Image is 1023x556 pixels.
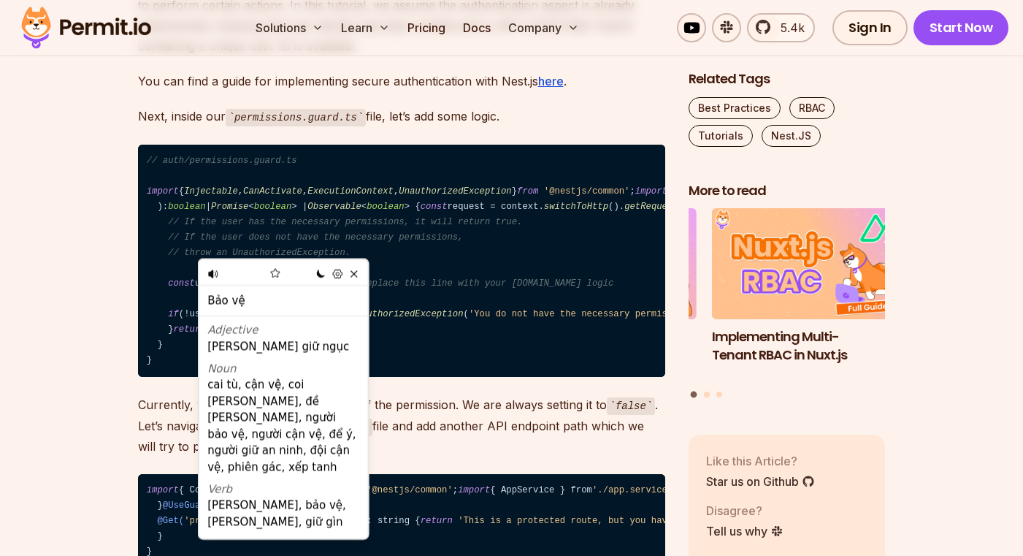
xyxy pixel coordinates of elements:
code: permissions.guard.ts [226,109,367,126]
span: boolean [367,202,404,212]
span: // If the user has the necessary permissions, it will return true. [168,217,522,227]
button: Company [502,13,585,42]
span: Promise [211,202,248,212]
a: Start Now [913,10,1009,45]
h2: Related Tags [689,70,886,88]
a: here [538,74,564,88]
span: boolean [254,202,291,212]
span: return [174,324,206,335]
li: 1 of 3 [712,209,909,383]
span: // If the user does not have the necessary permissions, [168,232,463,243]
span: import [147,485,179,495]
a: Nest.JS [762,125,821,147]
span: // throw an UnauthorizedException. [168,248,350,258]
span: // auth/permissions.guard.ts [147,156,297,166]
p: Next, inside our file, let’s add some logic. [138,106,665,127]
li: 3 of 3 [499,209,697,383]
span: getRequest [624,202,678,212]
span: boolean [168,202,205,212]
p: Like this Article? [706,452,815,470]
span: UnauthorizedException [399,186,511,197]
span: ExecutionContext [307,186,394,197]
a: Tell us why [706,522,783,540]
button: Go to slide 2 [704,392,710,397]
span: return [421,516,453,526]
a: RBAC [789,97,835,119]
a: Star us on Github [706,473,815,490]
img: Permit logo [15,3,158,53]
span: '@nestjs/common' [544,186,630,197]
button: Solutions [250,13,329,42]
span: // <- replace this line with your [DOMAIN_NAME] logic [329,278,614,289]
span: Observable [307,202,361,212]
button: Go to slide 1 [691,392,697,398]
span: CanActivate [243,186,302,197]
button: Learn [335,13,396,42]
span: 5.4k [772,19,805,37]
a: Pricing [402,13,451,42]
h3: How to Use JWTs for Authorization: Best Practices and Common Mistakes [499,328,697,382]
img: How to Use JWTs for Authorization: Best Practices and Common Mistakes [499,209,697,320]
p: Disagree? [706,502,783,519]
span: './app.service' [592,485,673,495]
img: Implementing Multi-Tenant RBAC in Nuxt.js [712,209,909,320]
span: 'protected' [184,516,243,526]
h2: More to read [689,182,886,200]
p: You can find a guide for implementing secure authentication with Nest.js . [138,71,665,91]
span: import [635,186,667,197]
h3: Implementing Multi-Tenant RBAC in Nuxt.js [712,328,909,365]
span: if [168,309,179,319]
code: { , , , } ; { } ; () { ( : , ): | < > | < > { request = context. (). (); userHasPermission = ; (!... [138,145,665,378]
span: @Get( ) [157,516,248,526]
a: Sign In [832,10,908,45]
code: false [607,397,656,415]
p: Currently, we are hard coding the state of the permission. We are always setting it to . Let’s na... [138,395,665,457]
span: Injectable [184,186,238,197]
span: switchToHttp [544,202,608,212]
a: Tutorials [689,125,753,147]
span: 'You do not have the necessary permissions.' [469,309,705,319]
a: Docs [457,13,497,42]
button: Go to slide 3 [716,392,722,397]
div: Posts [689,209,886,400]
a: Implementing Multi-Tenant RBAC in Nuxt.jsImplementing Multi-Tenant RBAC in Nuxt.js [712,209,909,383]
span: UnauthorizedException [350,309,463,319]
span: const [421,202,448,212]
span: from [517,186,538,197]
a: Best Practices [689,97,781,119]
a: 5.4k [747,13,815,42]
span: '@nestjs/common' [367,485,453,495]
span: import [458,485,490,495]
span: const [168,278,195,289]
span: import [147,186,179,197]
span: @UseGuards(PermissionsGuard) [163,500,313,511]
span: 'This is a protected route, but you have access.' [458,516,721,526]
